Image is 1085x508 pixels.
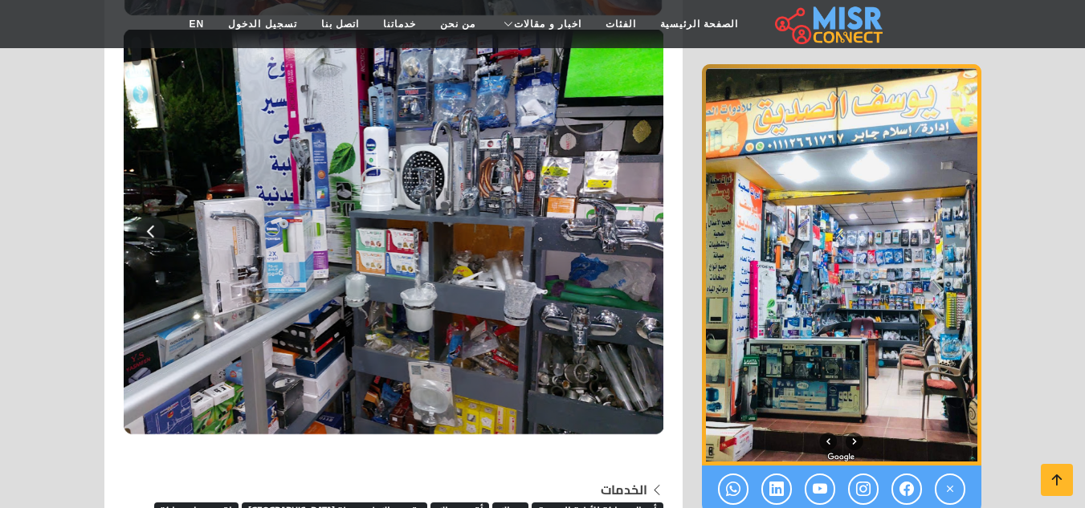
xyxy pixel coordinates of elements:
div: 1 / 1 [702,64,981,465]
a: EN [177,9,217,39]
a: من نحن [428,9,487,39]
a: خدماتنا [371,9,428,39]
img: يوسف الصديق للأدوات الصحية [702,64,981,465]
img: main.misr_connect [775,4,883,44]
span: اخبار و مقالات [514,17,581,31]
a: اخبار و مقالات [487,9,593,39]
a: الصفحة الرئيسية [648,9,750,39]
strong: الخدمات [601,478,647,502]
a: اتصل بنا [309,9,371,39]
a: تسجيل الدخول [216,9,308,39]
a: الفئات [593,9,648,39]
